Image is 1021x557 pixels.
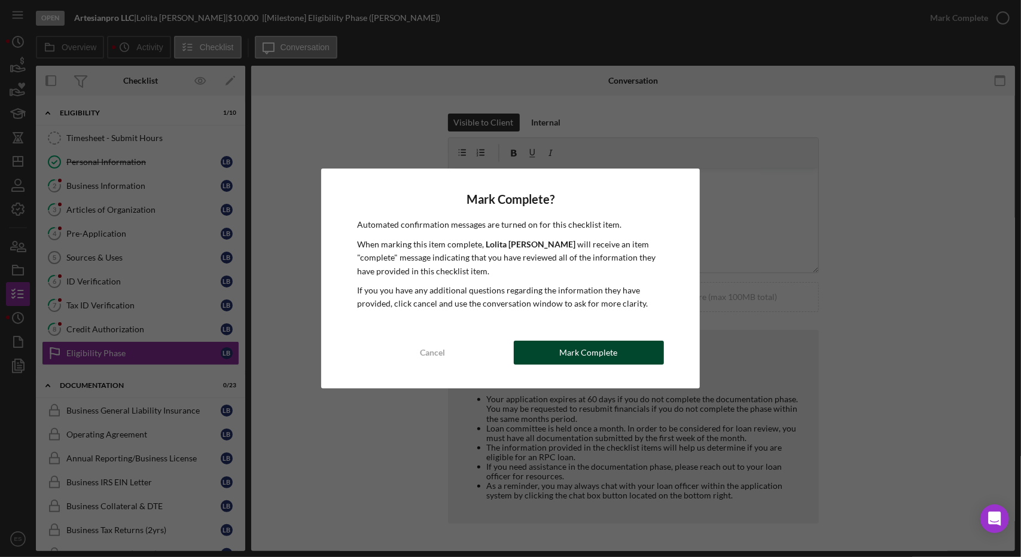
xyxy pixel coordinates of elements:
[514,341,664,365] button: Mark Complete
[486,239,575,249] b: Lolita [PERSON_NAME]
[357,284,663,311] p: If you you have any additional questions regarding the information they have provided, click canc...
[980,504,1009,533] div: Open Intercom Messenger
[357,341,507,365] button: Cancel
[357,192,663,206] h4: Mark Complete?
[560,341,618,365] div: Mark Complete
[357,238,663,278] p: When marking this item complete, will receive an item "complete" message indicating that you have...
[420,341,445,365] div: Cancel
[357,218,663,231] p: Automated confirmation messages are turned on for this checklist item.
